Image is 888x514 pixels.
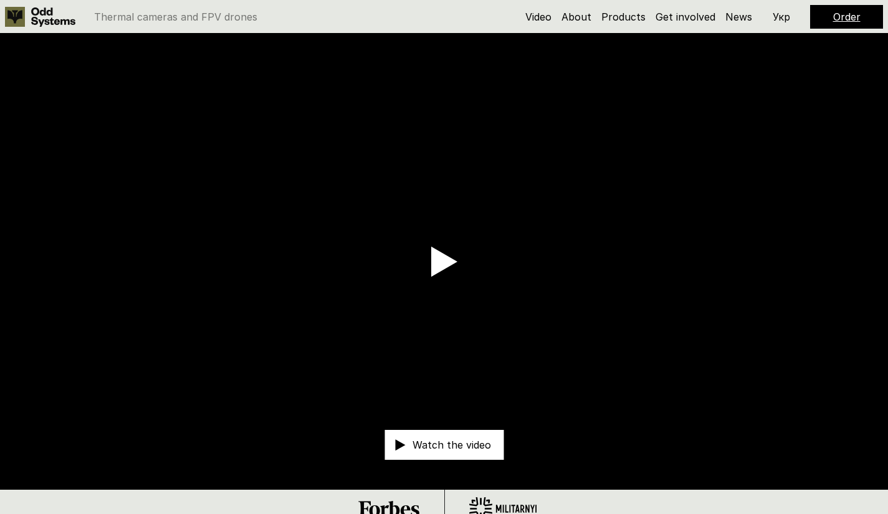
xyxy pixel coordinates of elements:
[773,12,790,22] p: Укр
[833,11,861,23] a: Order
[525,11,551,23] a: Video
[601,11,646,23] a: Products
[413,440,491,450] p: Watch the video
[94,12,257,22] p: Thermal cameras and FPV drones
[561,11,591,23] a: About
[725,11,752,23] a: News
[656,11,715,23] a: Get involved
